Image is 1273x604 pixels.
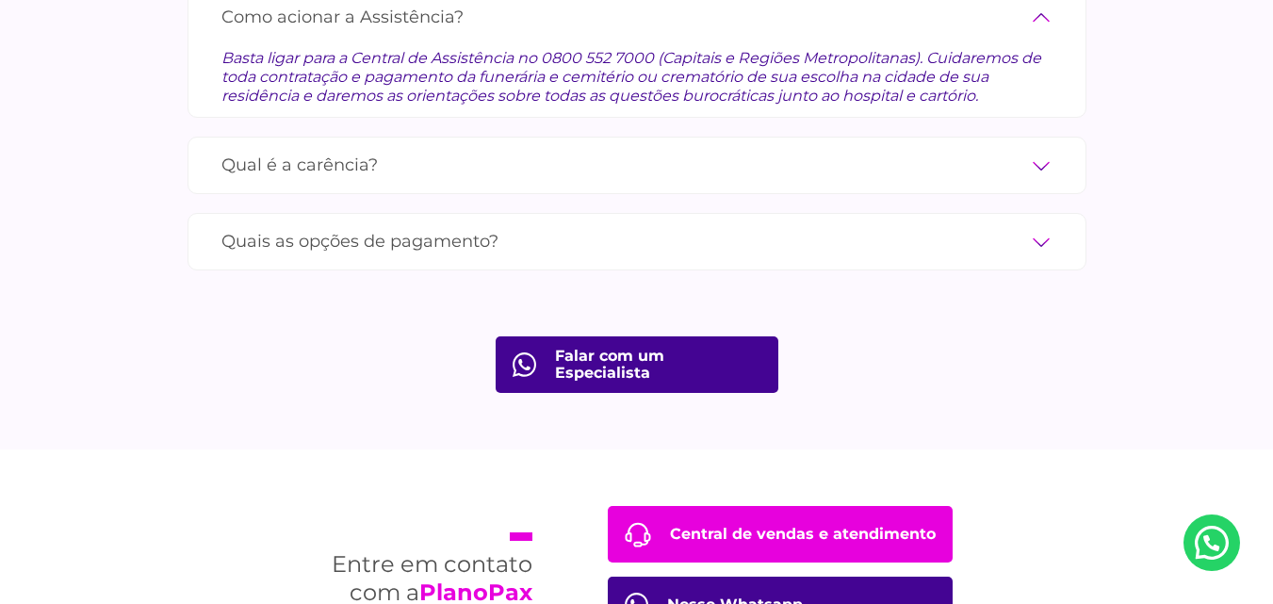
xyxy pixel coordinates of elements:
[221,34,1053,106] div: Basta ligar para a Central de Assistência no 0800 552 7000 (Capitais e Regiões Metropolitanas). C...
[513,352,536,377] img: fale com consultor
[221,225,1053,258] label: Quais as opções de pagamento?
[608,506,953,563] a: Central de vendas e atendimento
[1183,514,1240,571] a: Nosso Whatsapp
[625,522,651,547] img: Central de Vendas
[221,1,1053,34] label: Como acionar a Assistência?
[496,336,778,393] a: Falar com um Especialista
[221,149,1053,182] label: Qual é a carência?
